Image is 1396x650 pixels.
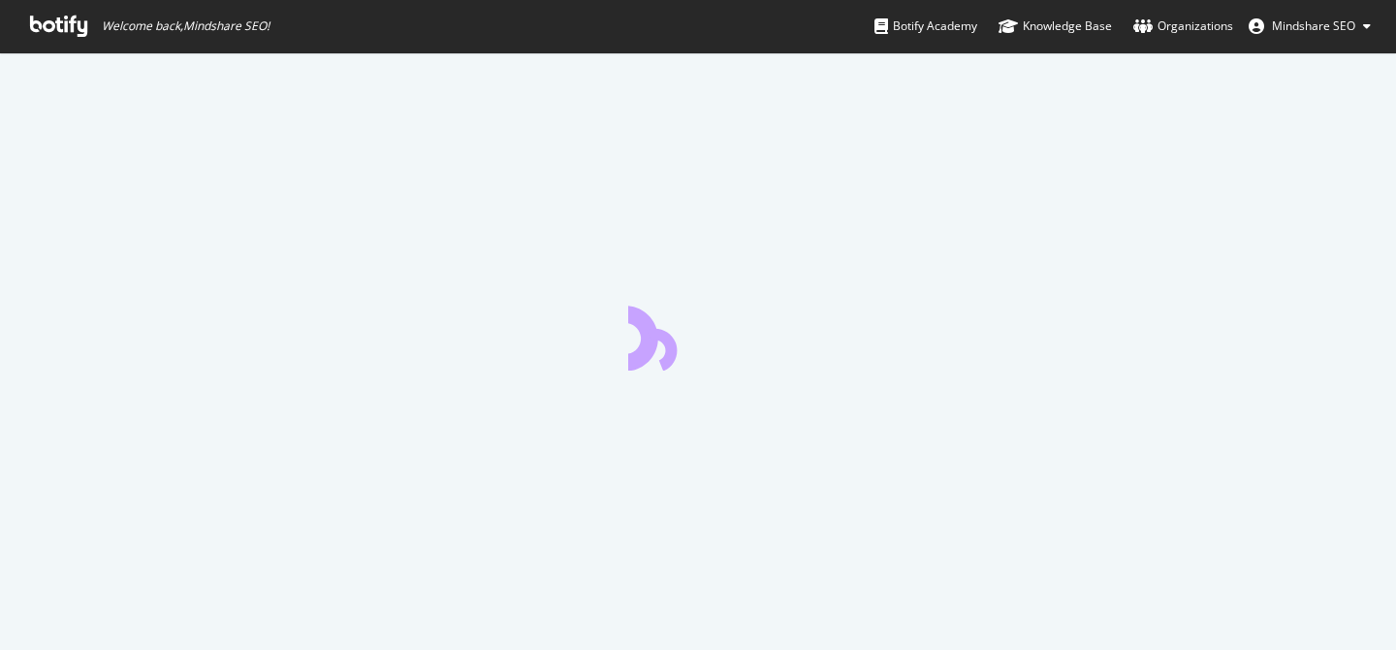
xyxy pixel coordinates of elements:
[628,301,768,371] div: animation
[1133,16,1233,36] div: Organizations
[102,18,270,34] span: Welcome back, Mindshare SEO !
[874,16,977,36] div: Botify Academy
[1233,11,1386,42] button: Mindshare SEO
[1272,17,1355,34] span: Mindshare SEO
[999,16,1112,36] div: Knowledge Base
